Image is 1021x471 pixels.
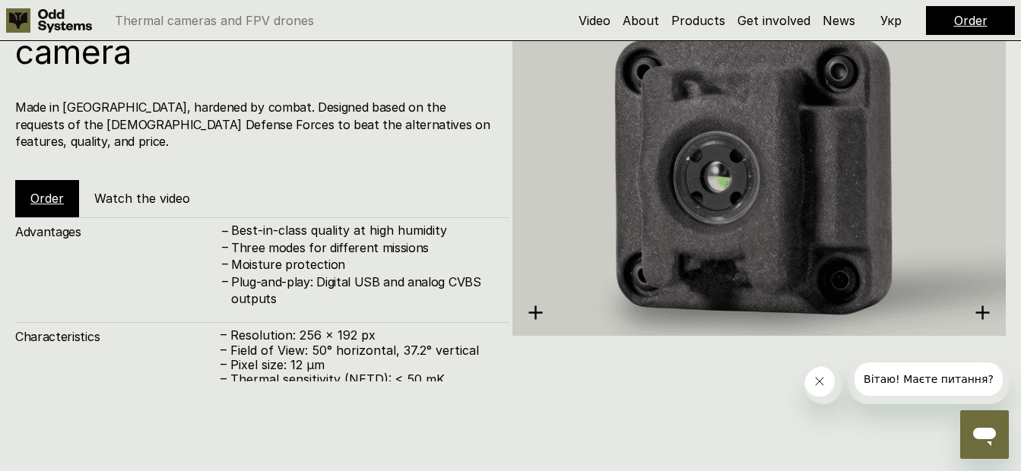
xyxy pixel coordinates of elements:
a: Get involved [737,13,810,28]
a: Products [671,13,725,28]
iframe: Close message [804,366,842,404]
iframe: Button to launch messaging window [960,410,1009,459]
h1: Kurbas-256 – our thermal camera [15,2,494,68]
h4: Moisture protection [231,256,494,273]
h4: – [222,223,228,239]
h4: Characteristics [15,328,220,345]
h4: Made in [GEOGRAPHIC_DATA], hardened by combat. Designed based on the requests of the [DEMOGRAPHIC... [15,99,494,150]
p: – Resolution: 256 x 192 px [220,328,494,343]
iframe: Message from company [848,362,1009,404]
a: Order [30,191,64,206]
a: Video [579,13,610,28]
p: Укр [880,14,902,27]
a: News [823,13,855,28]
p: Thermal cameras and FPV drones [115,14,314,27]
h4: Advantages [15,223,220,240]
h4: – [222,273,228,289]
h4: – [222,255,228,272]
h5: Watch the video [94,190,190,207]
a: About [623,13,659,28]
p: – Field of View: 50° horizontal, 37.2° vertical [220,343,494,358]
p: Best-in-class quality at high humidity [231,223,494,238]
a: Order [954,13,988,28]
h4: – [222,239,228,255]
p: – Thermal sensitivity (NETD): < 50 mK [220,372,494,387]
h4: Three modes for different missions [231,239,494,256]
h4: Plug-and-play: Digital USB and analog CVBS outputs [231,273,494,308]
p: – Pixel size: 12 µm [220,358,494,372]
